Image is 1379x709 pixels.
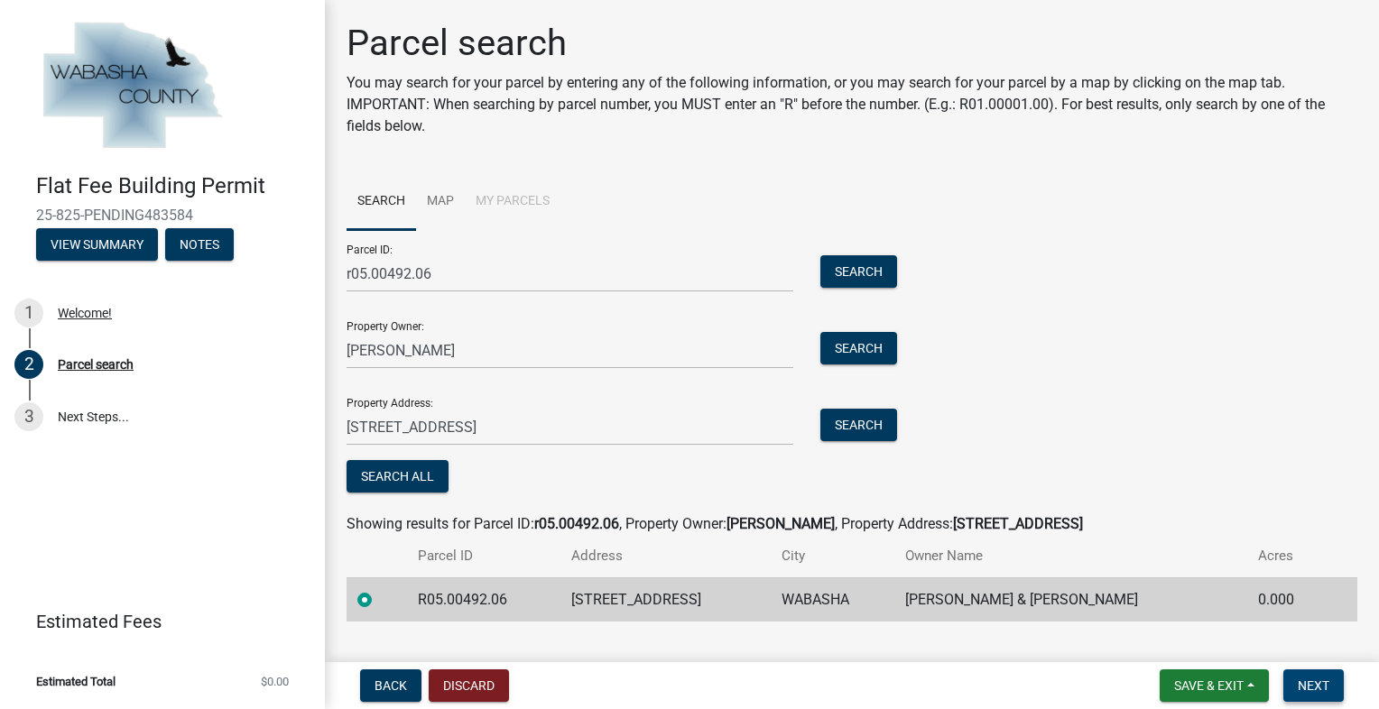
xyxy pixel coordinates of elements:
button: Notes [165,228,234,261]
div: 3 [14,402,43,431]
th: Parcel ID [407,535,560,577]
td: WABASHA [771,577,894,622]
button: Save & Exit [1160,669,1269,702]
p: You may search for your parcel by entering any of the following information, or you may search fo... [347,72,1357,137]
span: $0.00 [261,676,289,687]
span: Back [375,678,407,693]
button: Search [820,409,897,441]
div: Welcome! [58,307,112,319]
button: Search [820,255,897,288]
strong: r05.00492.06 [534,515,619,532]
button: Search [820,332,897,364]
button: Next [1283,669,1344,702]
button: Search All [347,460,449,493]
div: Parcel search [58,358,134,371]
th: Owner Name [894,535,1247,577]
h4: Flat Fee Building Permit [36,173,310,199]
span: Next [1298,678,1329,693]
td: 0.000 [1247,577,1328,622]
button: Back [360,669,421,702]
td: [STREET_ADDRESS] [560,577,771,622]
button: Discard [429,669,509,702]
button: View Summary [36,228,158,261]
th: City [771,535,894,577]
a: Estimated Fees [14,603,296,640]
th: Acres [1247,535,1328,577]
wm-modal-confirm: Notes [165,238,234,253]
div: Showing results for Parcel ID: , Property Owner: , Property Address: [347,513,1357,535]
strong: [STREET_ADDRESS] [953,515,1083,532]
strong: [PERSON_NAME] [727,515,835,532]
img: Wabasha County, Minnesota [36,19,227,154]
span: Save & Exit [1174,678,1244,693]
th: Address [560,535,771,577]
span: Estimated Total [36,676,116,687]
wm-modal-confirm: Summary [36,238,158,253]
h1: Parcel search [347,22,1357,65]
td: [PERSON_NAME] & [PERSON_NAME] [894,577,1247,622]
td: R05.00492.06 [407,577,560,622]
div: 2 [14,350,43,379]
div: 1 [14,299,43,327]
a: Map [416,173,465,231]
span: 25-825-PENDING483584 [36,207,289,224]
a: Search [347,173,416,231]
